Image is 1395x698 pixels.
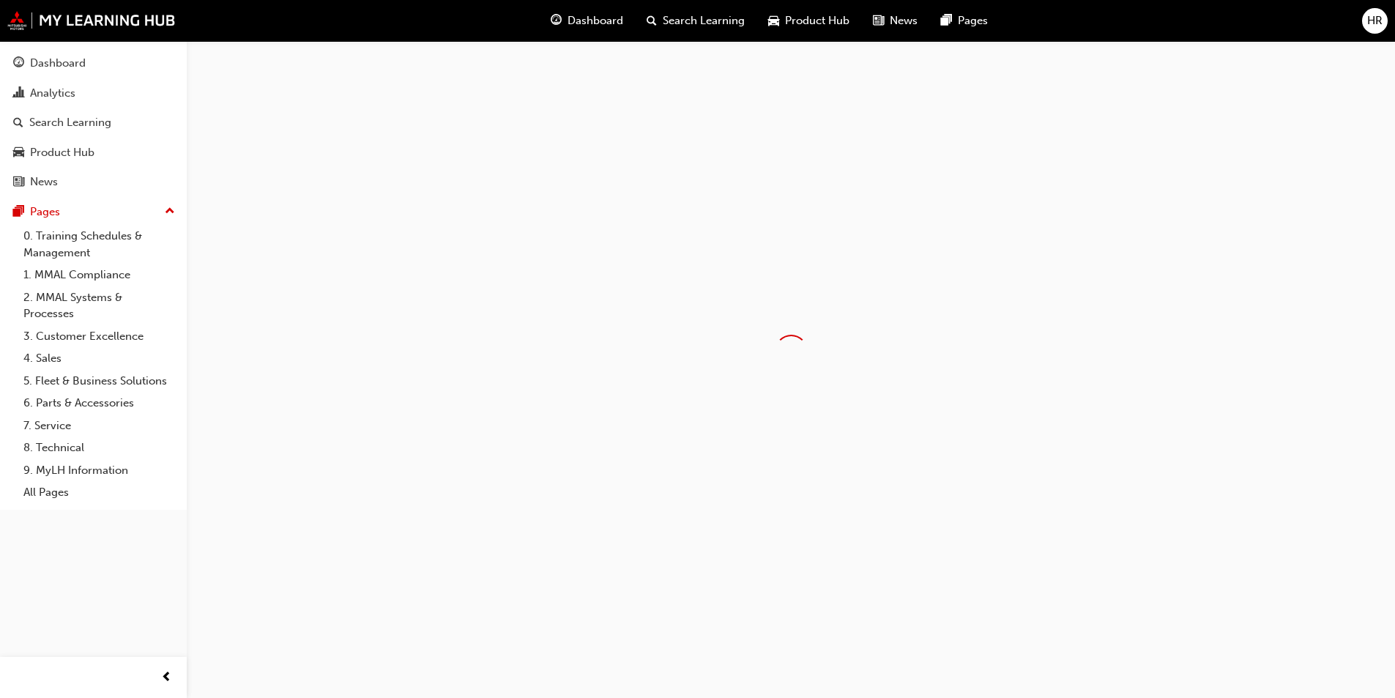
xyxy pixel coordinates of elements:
span: Dashboard [568,12,623,29]
div: Search Learning [29,114,111,131]
span: News [890,12,918,29]
div: Pages [30,204,60,220]
a: guage-iconDashboard [539,6,635,36]
button: Pages [6,198,181,226]
a: 5. Fleet & Business Solutions [18,370,181,393]
span: pages-icon [941,12,952,30]
a: 6. Parts & Accessories [18,392,181,415]
span: chart-icon [13,87,24,100]
a: News [6,168,181,196]
span: search-icon [647,12,657,30]
a: All Pages [18,481,181,504]
a: 4. Sales [18,347,181,370]
span: prev-icon [161,669,172,687]
div: Dashboard [30,55,86,72]
a: 8. Technical [18,437,181,459]
a: news-iconNews [861,6,929,36]
span: news-icon [873,12,884,30]
div: News [30,174,58,190]
span: guage-icon [551,12,562,30]
span: car-icon [768,12,779,30]
a: 2. MMAL Systems & Processes [18,286,181,325]
span: up-icon [165,202,175,221]
button: HR [1362,8,1388,34]
a: Search Learning [6,109,181,136]
a: Product Hub [6,139,181,166]
a: pages-iconPages [929,6,1000,36]
a: 7. Service [18,415,181,437]
a: Analytics [6,80,181,107]
a: 9. MyLH Information [18,459,181,482]
div: Product Hub [30,144,94,161]
span: pages-icon [13,206,24,219]
a: Dashboard [6,50,181,77]
span: Product Hub [785,12,849,29]
span: Pages [958,12,988,29]
a: 3. Customer Excellence [18,325,181,348]
a: search-iconSearch Learning [635,6,756,36]
span: news-icon [13,176,24,189]
span: HR [1367,12,1383,29]
span: car-icon [13,146,24,160]
img: mmal [7,11,176,30]
a: 1. MMAL Compliance [18,264,181,286]
div: Analytics [30,85,75,102]
span: guage-icon [13,57,24,70]
a: car-iconProduct Hub [756,6,861,36]
span: Search Learning [663,12,745,29]
button: DashboardAnalyticsSearch LearningProduct HubNews [6,47,181,198]
span: search-icon [13,116,23,130]
a: 0. Training Schedules & Management [18,225,181,264]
